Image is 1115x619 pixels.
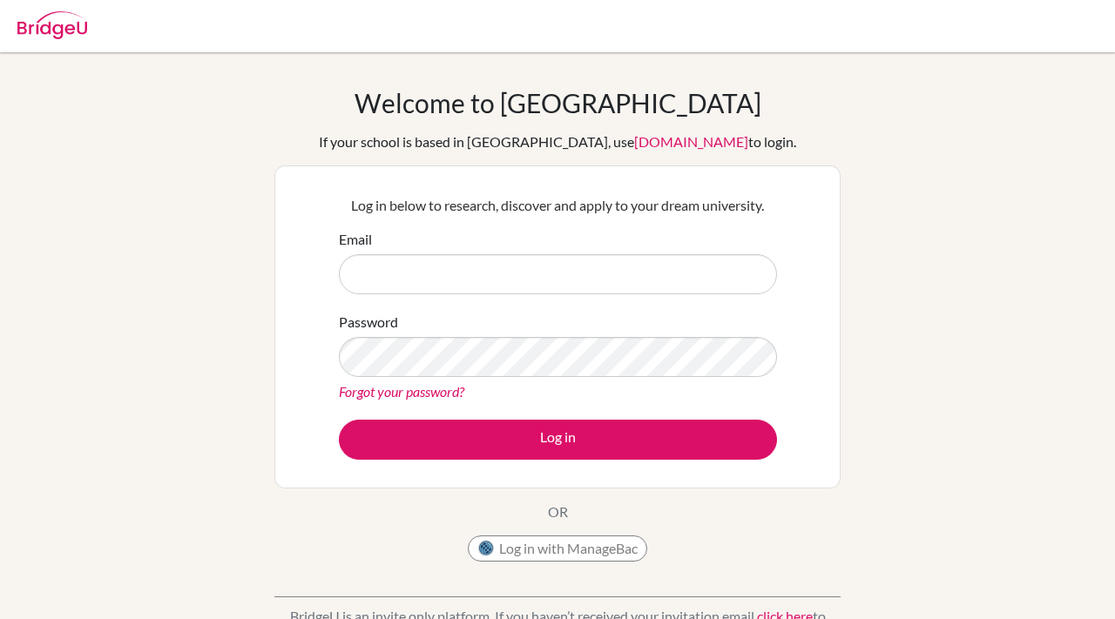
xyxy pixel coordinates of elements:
[339,312,398,333] label: Password
[339,229,372,250] label: Email
[468,535,647,562] button: Log in with ManageBac
[634,133,748,150] a: [DOMAIN_NAME]
[319,131,796,152] div: If your school is based in [GEOGRAPHIC_DATA], use to login.
[339,195,777,216] p: Log in below to research, discover and apply to your dream university.
[355,87,761,118] h1: Welcome to [GEOGRAPHIC_DATA]
[339,383,464,400] a: Forgot your password?
[17,11,87,39] img: Bridge-U
[548,501,568,522] p: OR
[339,420,777,460] button: Log in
